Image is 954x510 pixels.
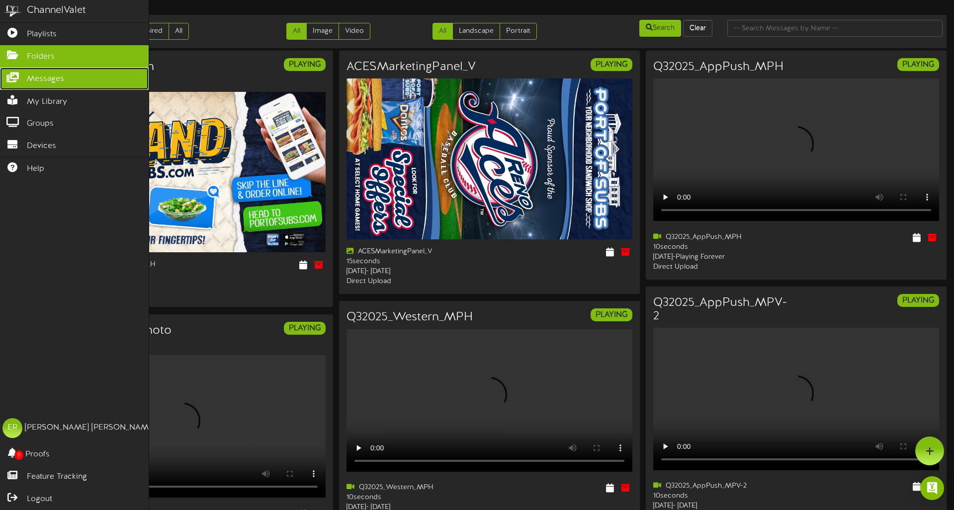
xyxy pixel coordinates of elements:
span: My Library [27,96,67,108]
a: All [169,23,189,40]
h3: ACESMarketingPanel_V [347,61,476,73]
a: Landscape [452,23,500,40]
span: Groups [27,118,54,130]
div: 10 seconds [653,242,788,252]
a: Video [339,23,370,40]
strong: PLAYING [289,60,321,69]
div: [PERSON_NAME] [PERSON_NAME] [25,422,156,434]
span: Playlists [27,29,57,40]
span: Logout [27,494,52,505]
input: -- Search Messages by Name -- [727,20,943,37]
div: ER [2,418,22,438]
strong: PLAYING [902,60,934,69]
a: Image [306,23,339,40]
strong: PLAYING [289,324,321,333]
h3: Q32025_AppPush_MPV-2 [653,296,788,323]
a: Portrait [500,23,537,40]
button: Search [639,20,681,37]
span: Proofs [25,449,50,460]
h3: Q32025_AppPush_MPH [653,61,783,73]
div: ChannelValet [27,3,86,18]
span: Feature Tracking [27,471,87,483]
img: ec0e24b3-483d-47d4-8b74-45a5901585ac106129132_subsondemand_marketingpanelhoriz.jpg [40,92,326,252]
span: Folders [27,51,55,63]
button: Clear [683,20,712,37]
video: Your browser does not support HTML5 video. [653,328,939,470]
div: 10 seconds [653,491,788,501]
img: 999871d0-6163-475a-ba90-0c830056c1b5.jpg [347,78,632,239]
span: Devices [27,141,56,152]
span: Messages [27,73,64,85]
h3: Q32025_Western_MPH [347,311,473,324]
div: [DATE] - [DATE] [347,267,482,277]
div: [DATE] - Playing Forever [653,252,788,262]
div: Direct Upload [347,277,482,287]
div: Q32025_Western_MPH [347,483,482,493]
video: Your browser does not support HTML5 video. [653,78,939,221]
div: Q32025_AppPush_MPV-2 [653,481,788,491]
strong: PLAYING [596,310,627,319]
strong: PLAYING [596,60,627,69]
div: Open Intercom Messenger [920,476,944,500]
div: 10 seconds [347,493,482,503]
span: 0 [14,450,23,460]
video: Your browser does not support HTML5 video. [40,355,326,498]
a: All [286,23,307,40]
div: Direct Upload [653,262,788,272]
a: Expired [132,23,169,40]
div: ACESMarketingPanel_V [347,247,482,257]
video: Your browser does not support HTML5 video. [347,329,632,472]
span: Help [27,163,44,175]
strong: PLAYING [902,296,934,305]
div: Q32025_AppPush_MPH [653,232,788,242]
a: All [433,23,453,40]
div: 15 seconds [347,257,482,267]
